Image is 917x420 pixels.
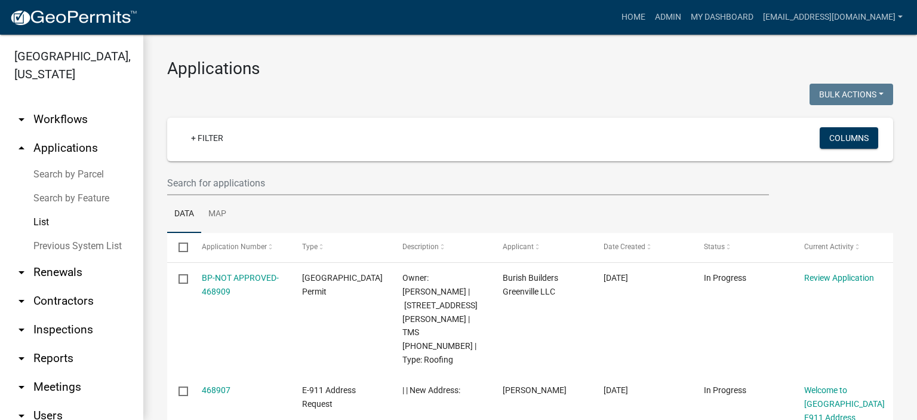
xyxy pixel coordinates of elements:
[181,127,233,149] a: + Filter
[804,243,854,251] span: Current Activity
[167,171,769,195] input: Search for applications
[758,6,907,29] a: [EMAIL_ADDRESS][DOMAIN_NAME]
[14,112,29,127] i: arrow_drop_down
[402,273,478,364] span: Owner: MUNDY SARAH B | 1513 STEVENSON RD | TMS 084-00-00-016 | Type: Roofing
[167,195,201,234] a: Data
[14,141,29,155] i: arrow_drop_up
[291,233,391,262] datatable-header-cell: Type
[604,243,645,251] span: Date Created
[491,233,592,262] datatable-header-cell: Applicant
[604,273,628,283] span: 08/25/2025
[14,351,29,366] i: arrow_drop_down
[592,233,692,262] datatable-header-cell: Date Created
[704,243,725,251] span: Status
[810,84,893,105] button: Bulk Actions
[202,243,267,251] span: Application Number
[503,273,558,296] span: Burish Builders Greenville LLC
[14,265,29,280] i: arrow_drop_down
[650,6,686,29] a: Admin
[704,385,746,395] span: In Progress
[604,385,628,395] span: 08/25/2025
[202,385,230,395] a: 468907
[402,385,460,395] span: | | New Address:
[503,243,534,251] span: Applicant
[14,380,29,394] i: arrow_drop_down
[686,6,758,29] a: My Dashboard
[693,233,793,262] datatable-header-cell: Status
[402,243,439,251] span: Description
[391,233,491,262] datatable-header-cell: Description
[14,294,29,308] i: arrow_drop_down
[302,385,356,409] span: E-911 Address Request
[704,273,746,283] span: In Progress
[167,233,190,262] datatable-header-cell: Select
[503,385,567,395] span: Jennifer Shivers
[804,273,874,283] a: Review Application
[167,59,893,79] h3: Applications
[190,233,290,262] datatable-header-cell: Application Number
[302,243,318,251] span: Type
[820,127,878,149] button: Columns
[793,233,893,262] datatable-header-cell: Current Activity
[201,195,233,234] a: Map
[302,273,383,296] span: Abbeville County Building Permit
[14,323,29,337] i: arrow_drop_down
[202,273,279,296] a: BP-NOT APPROVED-468909
[617,6,650,29] a: Home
